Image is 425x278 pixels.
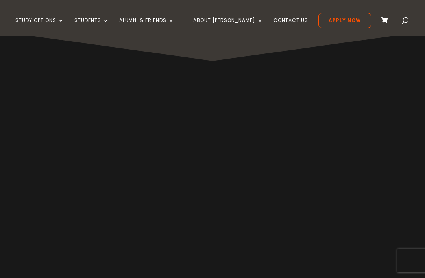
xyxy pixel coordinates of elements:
[55,160,370,220] p: We invite you to discover [DEMOGRAPHIC_DATA] that shapes hearts, minds, and communities and begin...
[55,256,112,272] a: Apply Now
[55,122,370,160] h2: Theology that transforms
[119,18,174,36] a: Alumni & Friends
[318,13,371,28] a: Apply Now
[273,18,308,36] a: Contact Us
[55,221,190,230] strong: Applications for 2026 are now open!
[116,256,235,272] a: Why choose [PERSON_NAME]?
[15,18,64,36] a: Study Options
[74,18,109,36] a: Students
[193,18,263,36] a: About [PERSON_NAME]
